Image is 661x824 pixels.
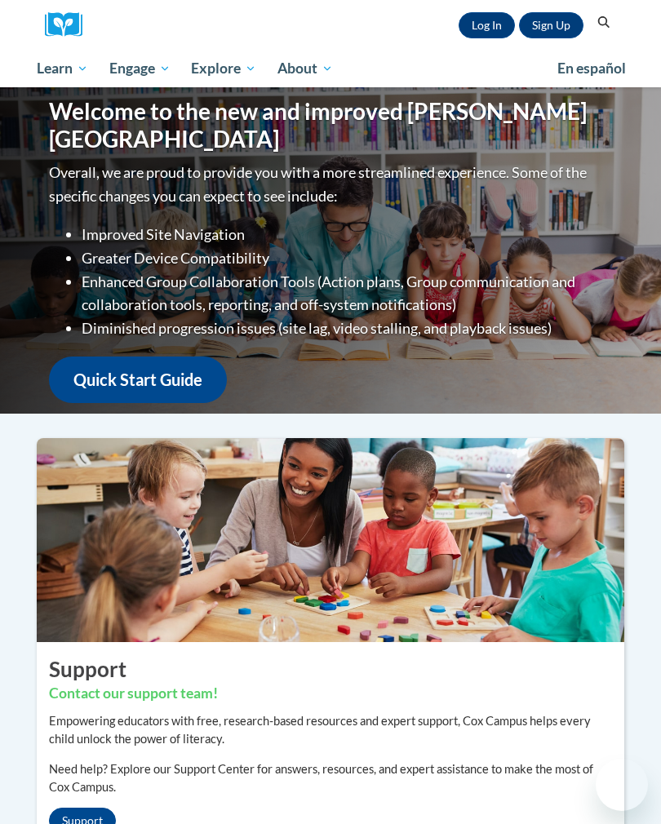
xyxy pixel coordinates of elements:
h2: Support [49,654,612,684]
a: Cox Campus [45,12,94,38]
a: Quick Start Guide [49,357,227,403]
span: En español [557,60,626,77]
a: Learn [26,50,99,87]
p: Empowering educators with free, research-based resources and expert support, Cox Campus helps eve... [49,712,612,748]
span: About [277,59,333,78]
li: Diminished progression issues (site lag, video stalling, and playback issues) [82,317,612,340]
a: Register [519,12,583,38]
span: Learn [37,59,88,78]
a: En español [547,51,637,86]
img: Logo brand [45,12,94,38]
a: Engage [99,50,181,87]
p: Overall, we are proud to provide you with a more streamlined experience. Some of the specific cha... [49,161,612,208]
li: Improved Site Navigation [82,223,612,246]
h1: Welcome to the new and improved [PERSON_NAME][GEOGRAPHIC_DATA] [49,98,612,153]
h3: Contact our support team! [49,684,612,704]
button: Search [592,13,616,33]
li: Greater Device Compatibility [82,246,612,270]
iframe: Button to launch messaging window [596,759,648,811]
img: ... [24,438,637,642]
a: About [267,50,344,87]
span: Explore [191,59,256,78]
a: Log In [459,12,515,38]
span: Engage [109,59,171,78]
p: Need help? Explore our Support Center for answers, resources, and expert assistance to make the m... [49,760,612,796]
div: Main menu [24,50,637,87]
a: Explore [180,50,267,87]
li: Enhanced Group Collaboration Tools (Action plans, Group communication and collaboration tools, re... [82,270,612,317]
